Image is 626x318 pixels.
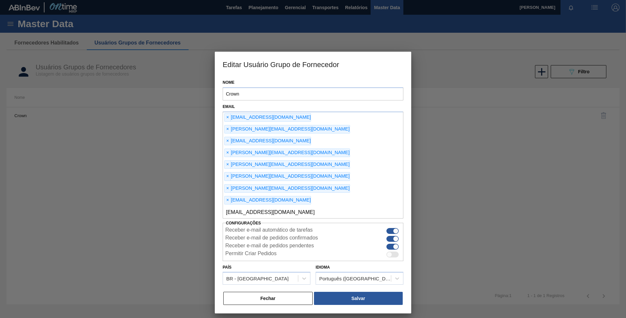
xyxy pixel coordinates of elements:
[225,235,318,243] label: Receber e-mail de pedidos confirmados
[215,52,411,77] h3: Editar Usuário Grupo de Fornecedor
[224,160,350,169] div: [PERSON_NAME][EMAIL_ADDRESS][DOMAIN_NAME]
[224,184,350,193] div: [PERSON_NAME][EMAIL_ADDRESS][DOMAIN_NAME]
[224,196,311,204] div: [EMAIL_ADDRESS][DOMAIN_NAME]
[225,149,231,157] span: ×
[223,292,313,305] button: Fechar
[314,292,403,305] button: Salvar
[225,227,313,235] label: Receber e-mail automático de tarefas
[225,185,231,192] span: ×
[224,149,350,157] div: [PERSON_NAME][EMAIL_ADDRESS][DOMAIN_NAME]
[319,276,392,281] div: Português ([GEOGRAPHIC_DATA])
[224,172,350,181] div: [PERSON_NAME][EMAIL_ADDRESS][DOMAIN_NAME]
[225,114,231,121] span: ×
[224,137,311,145] div: [EMAIL_ADDRESS][DOMAIN_NAME]
[223,78,403,87] label: Nome
[225,161,231,168] span: ×
[224,125,350,133] div: [PERSON_NAME][EMAIL_ADDRESS][DOMAIN_NAME]
[225,137,231,145] span: ×
[225,196,231,204] span: ×
[223,104,235,109] label: Email
[226,221,261,225] label: Configurações
[316,265,330,270] label: Idioma
[225,243,314,251] label: Receber e-mail de pedidos pendentes
[226,276,288,281] div: BR - [GEOGRAPHIC_DATA]
[225,125,231,133] span: ×
[224,113,311,122] div: [EMAIL_ADDRESS][DOMAIN_NAME]
[225,172,231,180] span: ×
[223,265,231,270] label: País
[225,251,276,258] label: Permitir Criar Pedidos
